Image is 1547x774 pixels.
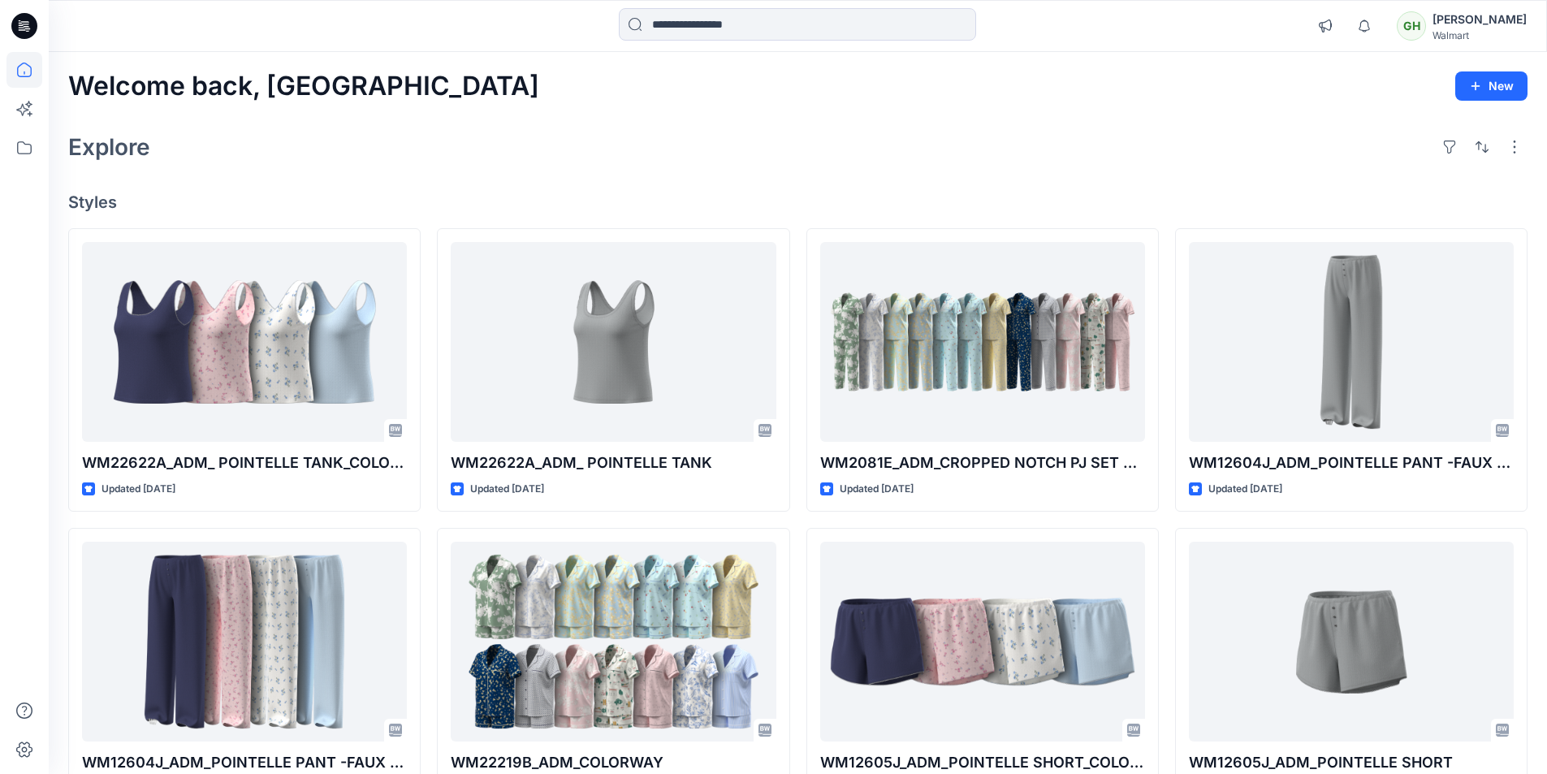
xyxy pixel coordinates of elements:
a: WM22622A_ADM_ POINTELLE TANK_COLORWAY [82,242,407,443]
p: Updated [DATE] [470,481,544,498]
div: Walmart [1432,29,1527,41]
button: New [1455,71,1528,101]
p: WM22622A_ADM_ POINTELLE TANK_COLORWAY [82,452,407,474]
p: WM12604J_ADM_POINTELLE PANT -FAUX FLY & BUTTONS + PICOT [1189,452,1514,474]
a: WM2081E_ADM_CROPPED NOTCH PJ SET w/ STRAIGHT HEM TOP_COLORWAY [820,242,1145,443]
p: WM2081E_ADM_CROPPED NOTCH PJ SET w/ STRAIGHT HEM TOP_COLORWAY [820,452,1145,474]
a: WM12604J_ADM_POINTELLE PANT -FAUX FLY & BUTTONS + PICOT_COLORWAY [82,542,407,742]
h4: Styles [68,192,1528,212]
p: Updated [DATE] [1208,481,1282,498]
p: WM12605J_ADM_POINTELLE SHORT_COLORWAY [820,751,1145,774]
a: WM12605J_ADM_POINTELLE SHORT [1189,542,1514,742]
p: WM22219B_ADM_COLORWAY [451,751,776,774]
a: WM12604J_ADM_POINTELLE PANT -FAUX FLY & BUTTONS + PICOT [1189,242,1514,443]
div: [PERSON_NAME] [1432,10,1527,29]
h2: Welcome back, [GEOGRAPHIC_DATA] [68,71,539,102]
p: Updated [DATE] [102,481,175,498]
p: WM12605J_ADM_POINTELLE SHORT [1189,751,1514,774]
a: WM22219B_ADM_COLORWAY [451,542,776,742]
div: GH [1397,11,1426,41]
p: WM22622A_ADM_ POINTELLE TANK [451,452,776,474]
a: WM12605J_ADM_POINTELLE SHORT_COLORWAY [820,542,1145,742]
p: Updated [DATE] [840,481,914,498]
h2: Explore [68,134,150,160]
p: WM12604J_ADM_POINTELLE PANT -FAUX FLY & BUTTONS + PICOT_COLORWAY [82,751,407,774]
a: WM22622A_ADM_ POINTELLE TANK [451,242,776,443]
